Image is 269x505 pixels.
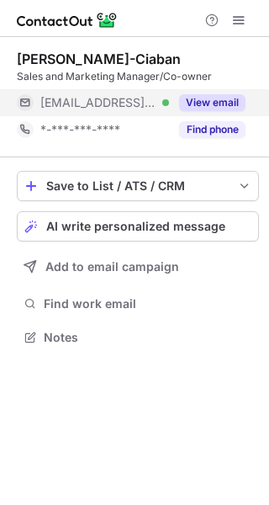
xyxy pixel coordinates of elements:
[40,95,156,110] span: [EMAIL_ADDRESS][DOMAIN_NAME]
[179,121,245,138] button: Reveal Button
[46,220,225,233] span: AI write personalized message
[17,292,259,316] button: Find work email
[46,179,229,193] div: Save to List / ATS / CRM
[17,252,259,282] button: Add to email campaign
[45,260,179,274] span: Add to email campaign
[17,171,259,201] button: save-profile-one-click
[179,94,245,111] button: Reveal Button
[17,69,259,84] div: Sales and Marketing Manager/Co-owner
[44,296,252,311] span: Find work email
[17,211,259,242] button: AI write personalized message
[17,10,118,30] img: ContactOut v5.3.10
[17,50,181,67] div: [PERSON_NAME]-Ciaban
[44,330,252,345] span: Notes
[17,326,259,349] button: Notes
